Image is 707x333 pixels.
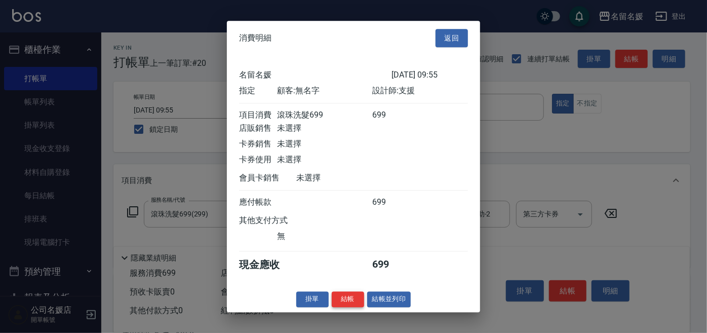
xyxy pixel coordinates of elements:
[373,258,411,272] div: 699
[239,110,277,121] div: 項目消費
[239,155,277,165] div: 卡券使用
[373,110,411,121] div: 699
[239,33,271,43] span: 消費明細
[277,139,372,150] div: 未選擇
[436,29,468,48] button: 返回
[373,86,468,96] div: 設計師: 支援
[277,86,372,96] div: 顧客: 無名字
[367,291,411,307] button: 結帳並列印
[239,258,296,272] div: 現金應收
[332,291,364,307] button: 結帳
[239,197,277,208] div: 應付帳款
[277,110,372,121] div: 滾珠洗髮699
[296,173,391,183] div: 未選擇
[277,155,372,165] div: 未選擇
[239,70,391,81] div: 名留名媛
[277,123,372,134] div: 未選擇
[391,70,468,81] div: [DATE] 09:55
[239,86,277,96] div: 指定
[239,173,296,183] div: 會員卡銷售
[239,215,316,226] div: 其他支付方式
[296,291,329,307] button: 掛單
[239,139,277,150] div: 卡券銷售
[239,123,277,134] div: 店販銷售
[373,197,411,208] div: 699
[277,231,372,242] div: 無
